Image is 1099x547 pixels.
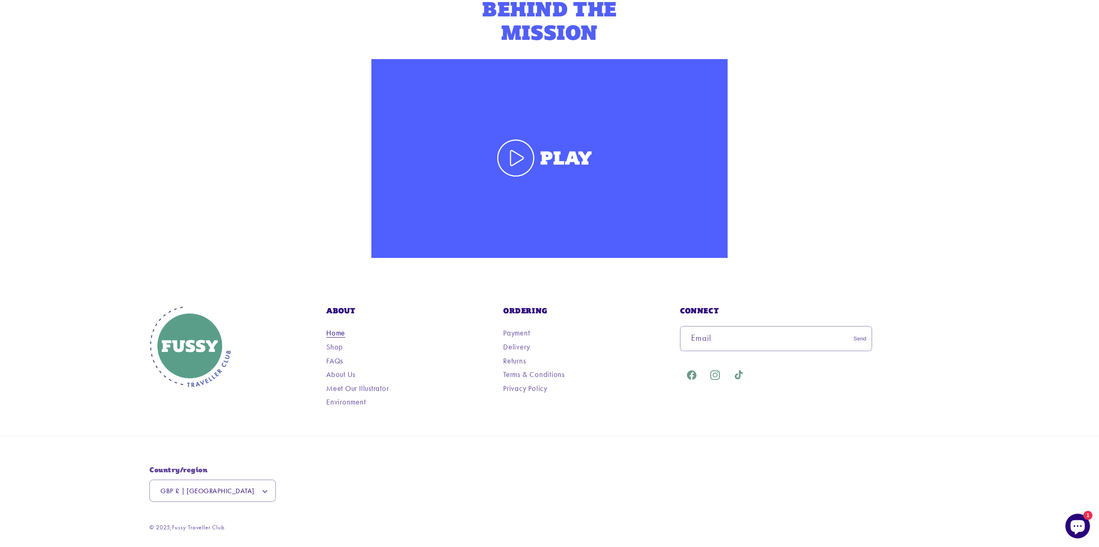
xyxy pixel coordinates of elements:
a: Home [326,327,345,339]
a: About Us [326,368,355,380]
a: Meet Our Illustrator [326,382,389,394]
span: GBP £ | [GEOGRAPHIC_DATA] [160,486,254,496]
small: © 2025, [149,524,225,531]
a: Returns [503,355,526,367]
h2: CONNECT [680,306,950,315]
a: Shop [326,341,343,353]
button: GBP £ | [GEOGRAPHIC_DATA] [149,480,276,502]
a: Terms & Conditions [503,368,565,380]
a: FAQs [326,355,343,367]
h2: ABOUT [326,306,500,315]
h2: ORDERING [503,306,677,315]
a: Fussy Traveller Club [172,524,224,531]
a: Payment [503,327,530,339]
inbox-online-store-chat: Shopify online store chat [1063,514,1092,540]
img: Load video: Behind Fussy Traveller Club [371,59,728,258]
a: Delivery [503,341,530,353]
a: Environment [326,396,366,408]
h2: Country/region [149,465,276,474]
button: Subscribe [848,326,872,351]
a: Privacy Policy [503,382,547,394]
